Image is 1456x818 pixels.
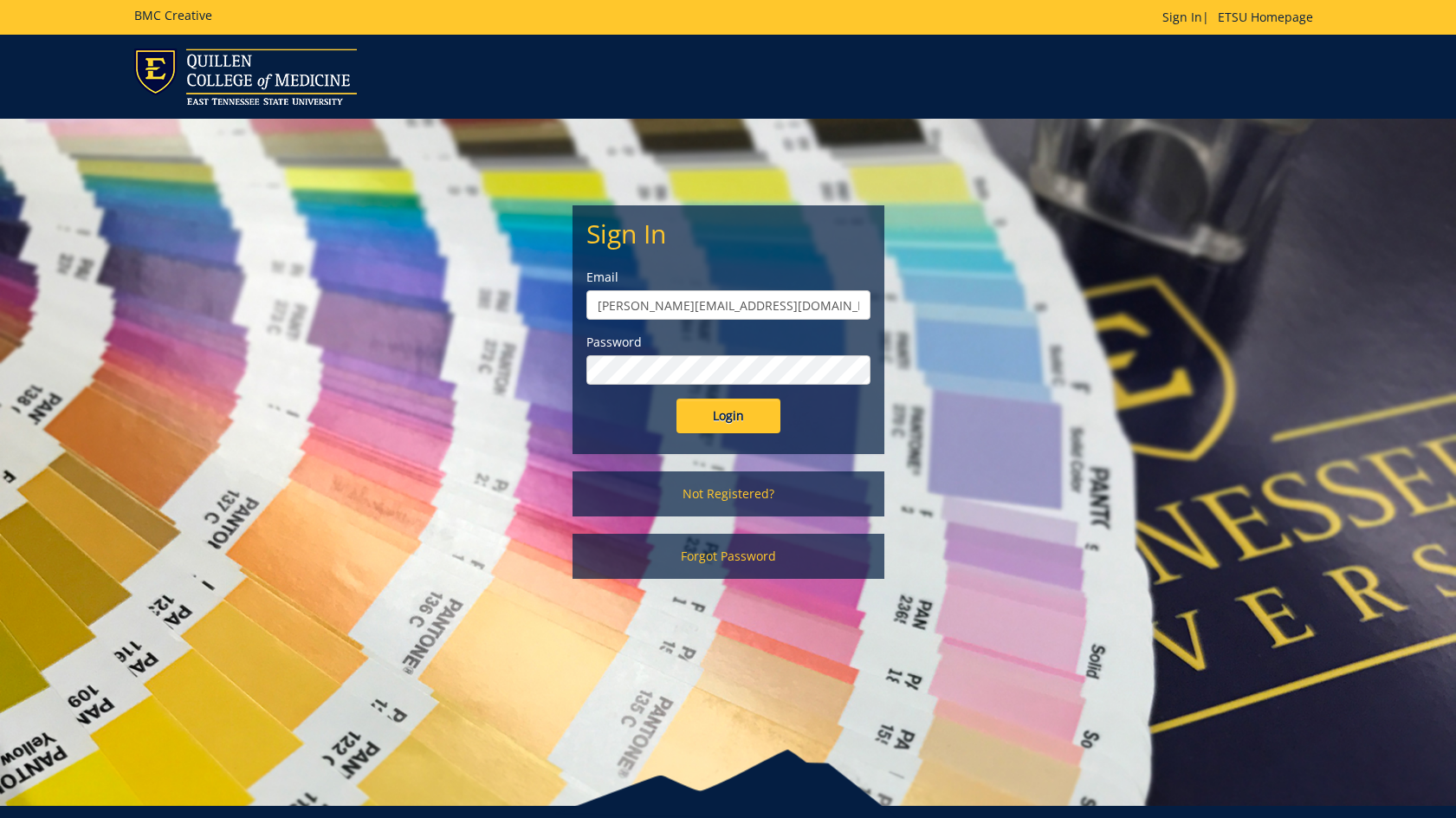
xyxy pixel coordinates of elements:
[573,534,884,579] a: Forgot Password
[573,471,884,516] a: Not Registered?
[134,9,212,22] h5: BMC Creative
[586,219,870,248] h2: Sign In
[586,334,870,351] label: Password
[1209,9,1322,25] a: ETSU Homepage
[1162,9,1202,25] a: Sign In
[586,269,870,286] label: Email
[676,399,780,433] input: Login
[1162,9,1322,26] p: |
[134,49,357,105] img: ETSU logo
